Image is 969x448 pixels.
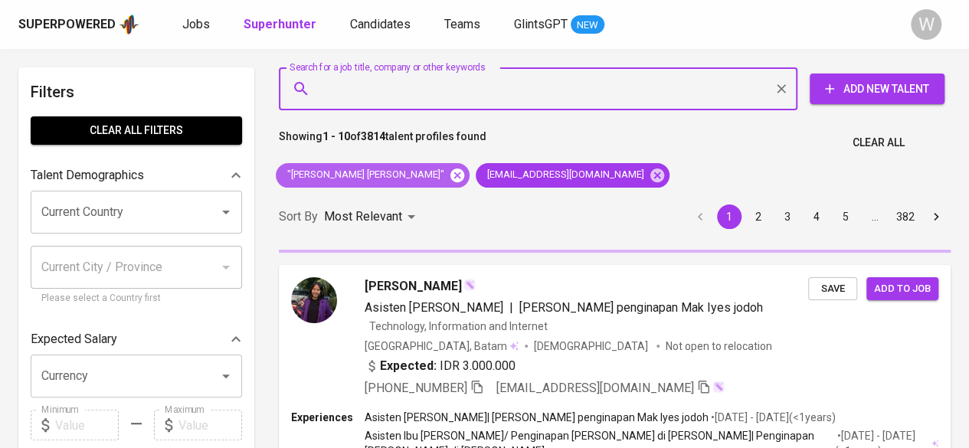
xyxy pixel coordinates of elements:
[808,277,857,301] button: Save
[119,13,139,36] img: app logo
[496,381,694,395] span: [EMAIL_ADDRESS][DOMAIN_NAME]
[31,80,242,104] h6: Filters
[279,129,486,157] p: Showing of talent profiles found
[804,204,829,229] button: Go to page 4
[365,381,467,395] span: [PHONE_NUMBER]
[365,357,516,375] div: IDR 3.000.000
[863,209,887,224] div: …
[514,17,568,31] span: GlintsGPT
[816,280,850,298] span: Save
[324,208,402,226] p: Most Relevant
[31,116,242,145] button: Clear All filters
[178,410,242,440] input: Value
[365,338,519,354] div: [GEOGRAPHIC_DATA], Batam
[244,17,316,31] b: Superhunter
[18,16,116,34] div: Superpowered
[369,320,548,332] span: Technology, Information and Internet
[810,74,944,104] button: Add New Talent
[666,338,772,354] p: Not open to relocation
[924,204,948,229] button: Go to next page
[41,291,231,306] p: Please select a Country first
[55,410,119,440] input: Value
[380,357,437,375] b: Expected:
[365,277,462,296] span: [PERSON_NAME]
[833,204,858,229] button: Go to page 5
[712,381,725,393] img: magic_wand.svg
[31,160,242,191] div: Talent Demographics
[463,279,476,291] img: magic_wand.svg
[709,410,836,425] p: • [DATE] - [DATE] ( <1 years )
[846,129,911,157] button: Clear All
[444,17,480,31] span: Teams
[746,204,771,229] button: Go to page 2
[892,204,919,229] button: Go to page 382
[215,201,237,223] button: Open
[365,300,503,315] span: Asisten [PERSON_NAME]
[822,80,932,99] span: Add New Talent
[182,17,210,31] span: Jobs
[276,163,470,188] div: "[PERSON_NAME] [PERSON_NAME]"
[444,15,483,34] a: Teams
[866,277,938,301] button: Add to job
[514,15,604,34] a: GlintsGPT NEW
[350,17,411,31] span: Candidates
[182,15,213,34] a: Jobs
[571,18,604,33] span: NEW
[509,299,513,317] span: |
[853,133,905,152] span: Clear All
[31,330,117,348] p: Expected Salary
[534,338,650,354] span: [DEMOGRAPHIC_DATA]
[31,166,144,185] p: Talent Demographics
[771,78,792,100] button: Clear
[476,168,653,182] span: [EMAIL_ADDRESS][DOMAIN_NAME]
[519,300,763,315] span: [PERSON_NAME] penginapan Mak Iyes jodoh
[244,15,319,34] a: Superhunter
[215,365,237,387] button: Open
[279,208,318,226] p: Sort By
[365,410,709,425] p: Asisten [PERSON_NAME] | [PERSON_NAME] penginapan Mak Iyes jodoh
[350,15,414,34] a: Candidates
[476,163,669,188] div: [EMAIL_ADDRESS][DOMAIN_NAME]
[291,277,337,323] img: 64b7a39ea3a214c902e01eb37cca0048.jpg
[911,9,941,40] div: W
[43,121,230,140] span: Clear All filters
[361,130,385,142] b: 3814
[775,204,800,229] button: Go to page 3
[31,324,242,355] div: Expected Salary
[276,168,453,182] span: "[PERSON_NAME] [PERSON_NAME]"
[717,204,741,229] button: page 1
[322,130,350,142] b: 1 - 10
[291,410,365,425] p: Experiences
[686,204,951,229] nav: pagination navigation
[324,203,421,231] div: Most Relevant
[874,280,931,298] span: Add to job
[18,13,139,36] a: Superpoweredapp logo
